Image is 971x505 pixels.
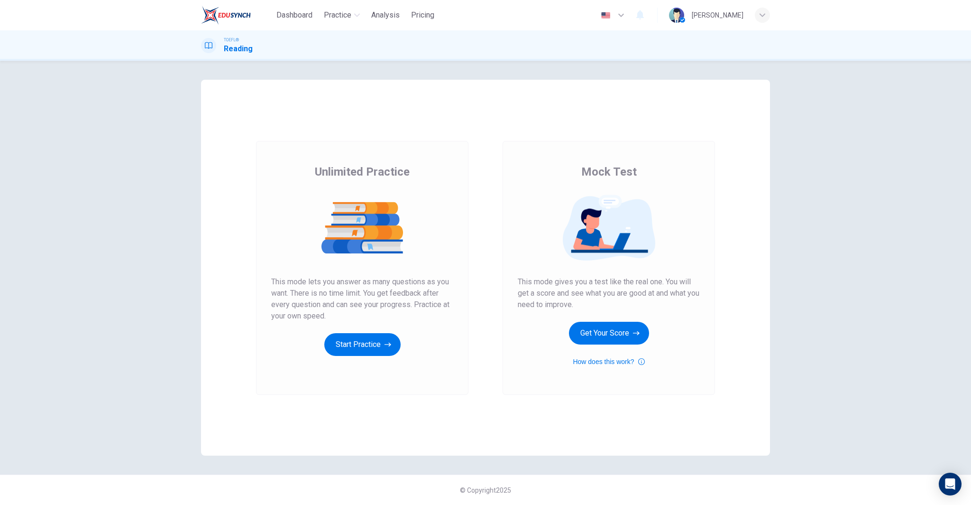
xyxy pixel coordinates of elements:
img: EduSynch logo [201,6,251,25]
span: Analysis [371,9,400,21]
span: Dashboard [276,9,312,21]
span: © Copyright 2025 [460,486,511,494]
span: Practice [324,9,351,21]
span: This mode lets you answer as many questions as you want. There is no time limit. You get feedback... [271,276,453,322]
h1: Reading [224,43,253,55]
span: Pricing [411,9,434,21]
button: Practice [320,7,364,24]
span: Unlimited Practice [315,164,410,179]
div: [PERSON_NAME] [692,9,743,21]
button: Pricing [407,7,438,24]
img: Profile picture [669,8,684,23]
span: Mock Test [581,164,637,179]
button: Start Practice [324,333,401,356]
button: Dashboard [273,7,316,24]
a: EduSynch logo [201,6,273,25]
button: How does this work? [573,356,644,367]
button: Get Your Score [569,322,649,345]
img: en [600,12,612,19]
span: TOEFL® [224,37,239,43]
button: Analysis [367,7,403,24]
span: This mode gives you a test like the real one. You will get a score and see what you are good at a... [518,276,700,310]
div: Open Intercom Messenger [939,473,962,496]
